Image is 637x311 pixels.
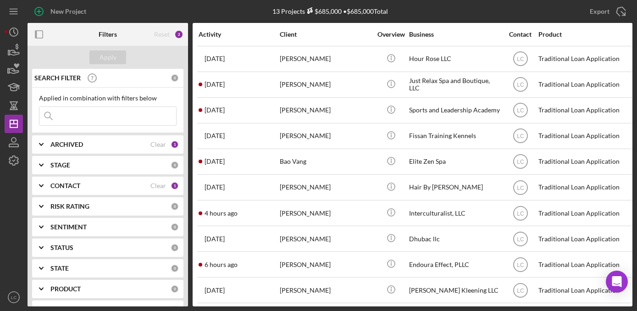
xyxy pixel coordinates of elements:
div: Clear [150,182,166,189]
div: [PERSON_NAME] [280,201,371,225]
time: 2025-09-18 01:39 [205,132,225,139]
div: 0 [171,264,179,272]
div: [PERSON_NAME] [280,124,371,148]
div: Apply [100,50,116,64]
div: Just Relax Spa and Boutique, LLC [409,72,501,97]
div: [PERSON_NAME] [280,227,371,251]
div: Product [538,31,630,38]
button: Export [581,2,632,21]
div: 13 Projects • $685,000 Total [272,7,388,15]
text: LC [517,236,524,242]
text: LC [517,107,524,114]
div: Traditional Loan Application [538,150,630,174]
div: 1 [171,182,179,190]
div: Hour Rose LLC [409,47,501,71]
b: CONTACT [50,182,80,189]
div: Traditional Loan Application [538,124,630,148]
div: Elite Zen Spa [409,150,501,174]
b: Filters [99,31,117,38]
div: Overview [374,31,408,38]
time: 2025-09-23 20:27 [205,55,225,62]
text: LC [517,159,524,165]
b: RISK RATING [50,203,89,210]
time: 2025-09-22 22:39 [205,158,225,165]
text: LC [11,295,17,300]
time: 2025-09-11 18:55 [205,287,225,294]
div: Traditional Loan Application [538,252,630,277]
text: LC [517,210,524,217]
div: Hair By [PERSON_NAME] [409,175,501,200]
div: 0 [171,244,179,252]
div: 0 [171,285,179,293]
div: $685,000 [305,7,342,15]
div: 0 [171,223,179,231]
div: Contact [503,31,537,38]
div: Dhubac llc [409,227,501,251]
b: STATE [50,265,69,272]
div: Fissan Training Kennels [409,124,501,148]
div: Traditional Loan Application [538,227,630,251]
div: Export [590,2,609,21]
text: LC [517,287,524,294]
div: Clear [150,141,166,148]
div: 0 [171,74,179,82]
div: 1 [171,140,179,149]
div: [PERSON_NAME] [280,98,371,122]
div: 2 [174,30,183,39]
div: Applied in combination with filters below [39,94,177,102]
time: 2025-09-24 15:36 [205,106,225,114]
text: LC [517,133,524,139]
button: LC [5,288,23,306]
b: SEARCH FILTER [34,74,81,82]
div: Traditional Loan Application [538,47,630,71]
div: [PERSON_NAME] Kleening LLC [409,278,501,302]
text: LC [517,184,524,191]
text: LC [517,82,524,88]
b: SENTIMENT [50,223,87,231]
time: 2025-09-14 02:47 [205,183,225,191]
b: STAGE [50,161,70,169]
div: New Project [50,2,86,21]
div: Traditional Loan Application [538,201,630,225]
div: Client [280,31,371,38]
div: [PERSON_NAME] [280,278,371,302]
time: 2025-09-19 07:05 [205,235,225,243]
div: Reset [154,31,170,38]
div: Bao Vang [280,150,371,174]
div: Traditional Loan Application [538,175,630,200]
button: New Project [28,2,95,21]
b: ARCHIVED [50,141,83,148]
time: 2025-09-26 13:58 [205,261,238,268]
text: LC [517,261,524,268]
div: Sports and Leadership Academy [409,98,501,122]
div: 0 [171,161,179,169]
div: Interculturalist, LLC [409,201,501,225]
div: [PERSON_NAME] [280,175,371,200]
div: Activity [199,31,279,38]
div: 0 [171,202,179,211]
div: Traditional Loan Application [538,98,630,122]
div: Traditional Loan Application [538,278,630,302]
div: [PERSON_NAME] [280,47,371,71]
b: PRODUCT [50,285,81,293]
div: Traditional Loan Application [538,72,630,97]
text: LC [517,56,524,62]
div: Business [409,31,501,38]
div: Open Intercom Messenger [606,271,628,293]
time: 2025-09-22 21:22 [205,81,225,88]
button: Apply [89,50,126,64]
div: Endoura Effect, PLLC [409,252,501,277]
div: [PERSON_NAME] [280,72,371,97]
div: [PERSON_NAME] [280,252,371,277]
time: 2025-09-26 16:20 [205,210,238,217]
b: STATUS [50,244,73,251]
